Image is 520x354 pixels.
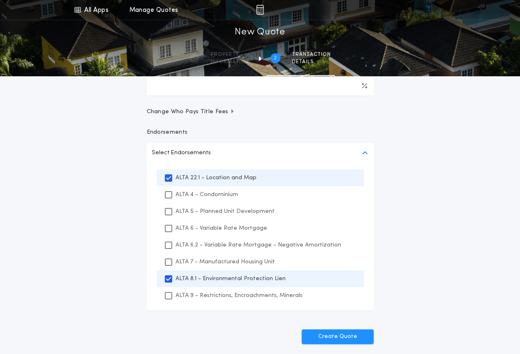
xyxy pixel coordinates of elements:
[147,143,374,163] button: Select Endorsements
[176,224,267,233] p: ALTA 6 - Variable Rate Mortgage
[176,174,257,182] p: ALTA 22.1 - Location and Map
[176,190,238,199] p: ALTA 4 - Condominium
[147,108,374,116] button: Change Who Pays Title Fees
[292,59,331,65] span: details
[211,51,249,58] span: Property
[176,258,275,266] p: ALTA 7 - Manufactured Housing Unit
[152,148,211,158] p: Select Endorsements
[147,128,374,137] p: Endorsements
[292,51,331,58] span: Transaction
[274,55,277,62] h2: 2
[147,76,374,96] input: Downpayment Percentage
[414,6,444,14] img: vs-icon
[176,241,341,249] p: ALTA 6.2 - Variable Rate Mortgage - Negative Amortization
[147,163,374,311] ul: Select Endorsements
[176,207,275,216] p: ALTA 5 - Planned Unit Development
[235,26,285,39] h1: New Quote
[302,329,374,344] button: Create Quote
[256,5,264,15] img: img
[176,274,286,283] p: ALTA 8.1 - Environmental Protection Lien
[147,108,235,116] span: Change Who Pays Title Fees
[176,291,303,300] p: ALTA 9 - Restrictions, Encroachments, Minerals
[211,59,249,65] span: information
